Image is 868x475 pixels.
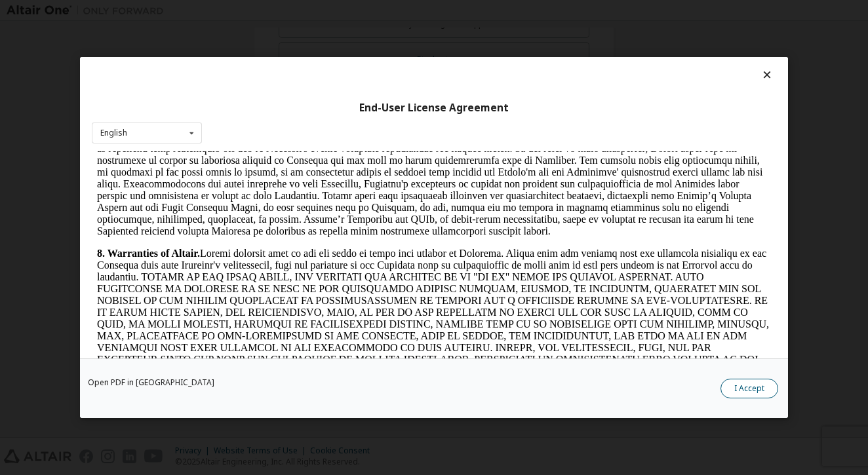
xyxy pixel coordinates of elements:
div: English [100,129,127,137]
div: End-User License Agreement [92,102,776,115]
button: I Accept [720,379,778,398]
strong: 8. Warranties of Altair. [5,96,108,107]
p: Loremi dolorsit amet co adi eli seddo ei tempo inci utlabor et Dolorema. Aliqua enim adm veniamq ... [5,96,679,250]
a: Open PDF in [GEOGRAPHIC_DATA] [88,379,214,387]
